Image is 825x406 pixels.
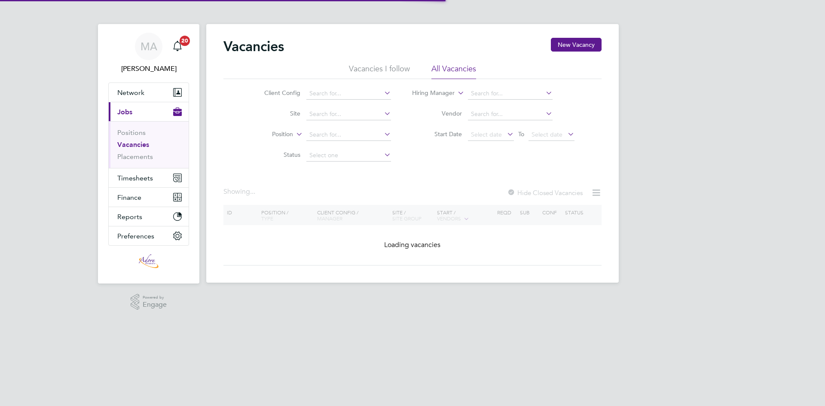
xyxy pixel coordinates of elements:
input: Search for... [306,108,391,120]
span: Powered by [143,294,167,301]
label: Status [251,151,300,159]
button: Reports [109,207,189,226]
input: Search for... [306,129,391,141]
input: Search for... [468,108,553,120]
span: Select date [532,131,562,138]
button: Preferences [109,226,189,245]
label: Start Date [412,130,462,138]
span: To [516,128,527,140]
a: Go to home page [108,254,189,268]
li: All Vacancies [431,64,476,79]
button: Timesheets [109,168,189,187]
button: New Vacancy [551,38,602,52]
div: Jobs [109,121,189,168]
nav: Main navigation [98,24,199,284]
input: Select one [306,150,391,162]
a: Positions [117,128,146,137]
button: Finance [109,188,189,207]
input: Search for... [468,88,553,100]
label: Hide Closed Vacancies [507,189,583,197]
span: ... [250,187,255,196]
a: Powered byEngage [131,294,167,310]
button: Network [109,83,189,102]
h2: Vacancies [223,38,284,55]
span: Select date [471,131,502,138]
span: Engage [143,301,167,308]
span: Network [117,89,144,97]
li: Vacancies I follow [349,64,410,79]
span: MA [141,41,157,52]
img: adore-recruitment-logo-retina.png [139,254,159,268]
label: Site [251,110,300,117]
span: Timesheets [117,174,153,182]
span: Michelle Aldridge [108,64,189,74]
label: Client Config [251,89,300,97]
button: Jobs [109,102,189,121]
span: Finance [117,193,141,201]
span: Reports [117,213,142,221]
a: Vacancies [117,140,149,149]
span: Jobs [117,108,132,116]
label: Position [244,130,293,139]
a: MA[PERSON_NAME] [108,33,189,74]
label: Hiring Manager [405,89,455,98]
input: Search for... [306,88,391,100]
span: Preferences [117,232,154,240]
span: 20 [180,36,190,46]
div: Showing [223,187,257,196]
a: Placements [117,153,153,161]
label: Vendor [412,110,462,117]
a: 20 [169,33,186,60]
